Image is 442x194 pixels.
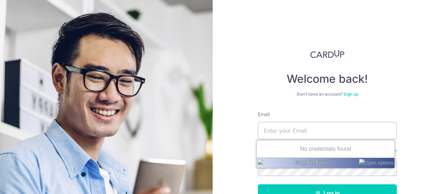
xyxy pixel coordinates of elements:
img: icon48.png [257,159,263,167]
label: Email [258,111,270,118]
h4: Welcome back! [258,72,397,86]
img: Open options [359,159,393,167]
div: EdgeKeePass [295,159,327,167]
div: No credentials found [256,140,394,158]
div: Don’t have an account? [258,91,397,97]
img: CardUp Logo [310,50,344,58]
a: Sign up [344,91,358,97]
input: Enter your Email [258,122,397,139]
